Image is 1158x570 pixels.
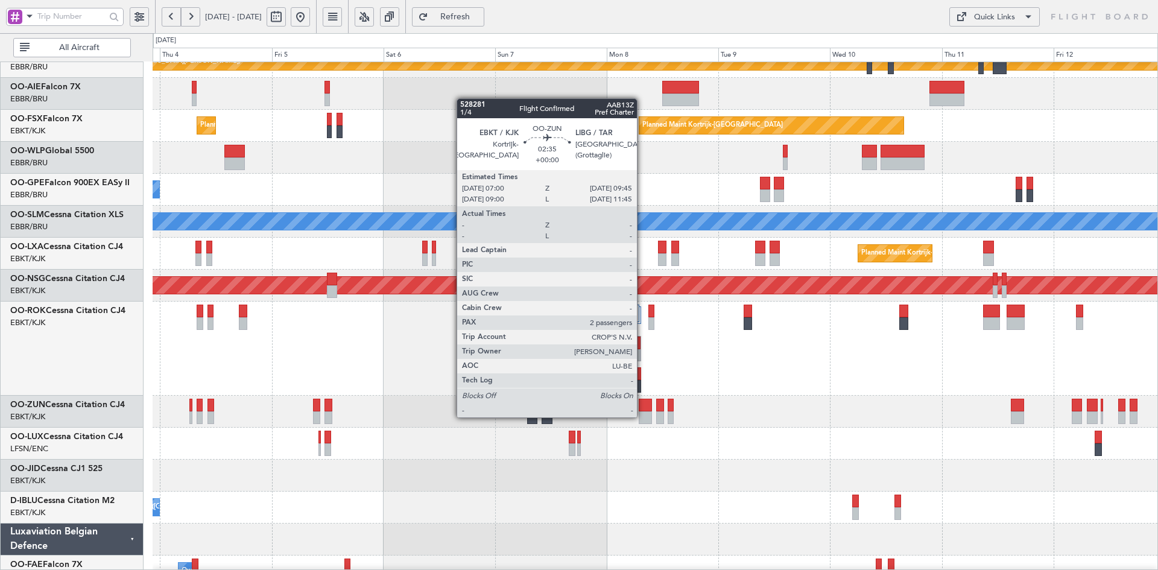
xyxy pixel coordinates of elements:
a: OO-NSGCessna Citation CJ4 [10,274,125,283]
div: Wed 10 [830,48,941,62]
a: EBKT/KJK [10,475,45,486]
span: OO-FSX [10,115,43,123]
div: [DATE] [156,36,176,46]
a: OO-AIEFalcon 7X [10,83,81,91]
a: OO-FAEFalcon 7X [10,560,83,569]
a: OO-SLMCessna Citation XLS [10,211,124,219]
a: D-IBLUCessna Citation M2 [10,496,115,505]
a: OO-LUXCessna Citation CJ4 [10,432,123,441]
a: EBKT/KJK [10,253,45,264]
button: All Aircraft [13,38,131,57]
a: EBKT/KJK [10,125,45,136]
a: EBBR/BRU [10,189,48,200]
div: Sat 6 [384,48,495,62]
div: Mon 8 [607,48,718,62]
a: OO-GPEFalcon 900EX EASy II [10,179,130,187]
span: OO-JID [10,464,40,473]
div: Sun 7 [495,48,607,62]
button: Refresh [412,7,484,27]
span: OO-NSG [10,274,45,283]
a: OO-ZUNCessna Citation CJ4 [10,401,125,409]
span: OO-LUX [10,432,43,441]
a: LFSN/ENC [10,443,48,454]
div: Thu 4 [160,48,271,62]
a: OO-ROKCessna Citation CJ4 [10,306,125,315]
a: EBKT/KJK [10,411,45,422]
div: Planned Maint Kortrijk-[GEOGRAPHIC_DATA] [200,116,341,135]
div: Thu 11 [942,48,1054,62]
span: OO-ROK [10,306,46,315]
div: Planned Maint Kortrijk-[GEOGRAPHIC_DATA] [861,244,1002,262]
a: EBKT/KJK [10,285,45,296]
a: OO-FSXFalcon 7X [10,115,83,123]
span: OO-GPE [10,179,45,187]
div: Fri 5 [272,48,384,62]
span: [DATE] - [DATE] [205,11,262,22]
button: Quick Links [949,7,1040,27]
a: EBBR/BRU [10,62,48,72]
a: OO-JIDCessna CJ1 525 [10,464,103,473]
a: EBBR/BRU [10,157,48,168]
span: OO-ZUN [10,401,45,409]
span: OO-WLP [10,147,45,155]
a: EBKT/KJK [10,507,45,518]
input: Trip Number [37,7,106,25]
span: D-IBLU [10,496,37,505]
a: EBKT/KJK [10,317,45,328]
span: OO-LXA [10,242,43,251]
a: EBBR/BRU [10,93,48,104]
span: OO-SLM [10,211,44,219]
a: OO-WLPGlobal 5500 [10,147,94,155]
a: EBBR/BRU [10,221,48,232]
span: All Aircraft [32,43,127,52]
div: Quick Links [974,11,1015,24]
div: Tue 9 [718,48,830,62]
div: No Crew [GEOGRAPHIC_DATA] ([GEOGRAPHIC_DATA] National) [51,498,253,516]
span: Refresh [431,13,480,21]
a: OO-LXACessna Citation CJ4 [10,242,123,251]
span: OO-FAE [10,560,43,569]
div: Planned Maint Kortrijk-[GEOGRAPHIC_DATA] [642,116,783,135]
span: OO-AIE [10,83,41,91]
